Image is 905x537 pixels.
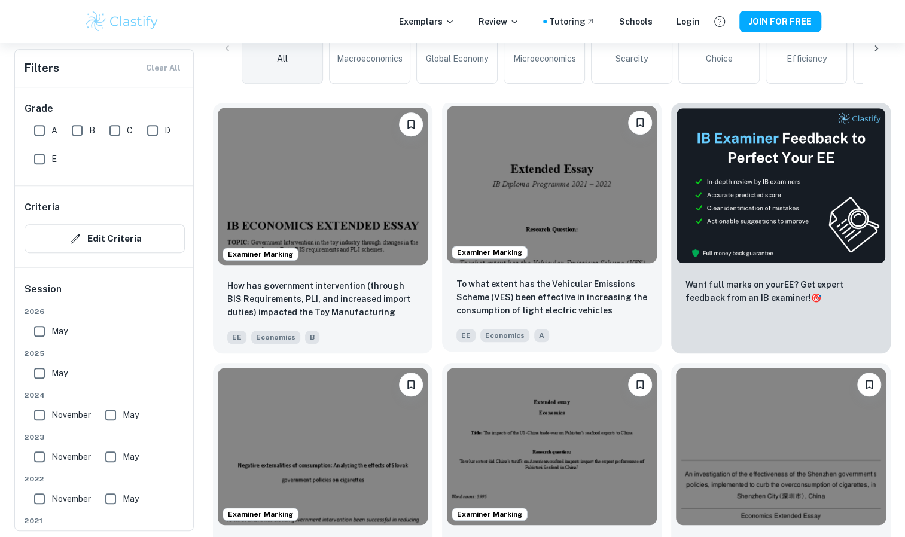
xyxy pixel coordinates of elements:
[479,15,519,28] p: Review
[25,60,59,77] h6: Filters
[676,108,886,264] img: Thumbnail
[628,111,652,135] button: Please log in to bookmark exemplars
[709,11,730,32] button: Help and Feedback
[399,15,455,28] p: Exemplars
[399,112,423,136] button: Please log in to bookmark exemplars
[739,11,821,32] button: JOIN FOR FREE
[671,103,891,353] a: ThumbnailWant full marks on yourEE? Get expert feedback from an IB examiner!
[51,408,91,422] span: November
[25,224,185,253] button: Edit Criteria
[811,293,821,303] span: 🎯
[513,52,576,65] span: Microeconomics
[84,10,160,33] img: Clastify logo
[51,492,91,505] span: November
[452,247,527,258] span: Examiner Marking
[277,52,288,65] span: All
[337,52,403,65] span: Macroeconomics
[218,108,428,265] img: Economics EE example thumbnail: How has government intervention (through
[51,367,68,380] span: May
[223,509,298,520] span: Examiner Marking
[615,52,648,65] span: Scarcity
[164,124,170,137] span: D
[25,306,185,317] span: 2026
[25,200,60,215] h6: Criteria
[447,368,657,525] img: Economics EE example thumbnail: To what extent did China’s tariffs on Am
[25,390,185,401] span: 2024
[25,515,185,526] span: 2021
[51,152,57,166] span: E
[25,102,185,116] h6: Grade
[628,373,652,396] button: Please log in to bookmark exemplars
[227,279,418,320] p: How has government intervention (through BIS Requirements, PLI, and increased import duties) impa...
[706,52,733,65] span: Choice
[51,450,91,463] span: November
[25,348,185,359] span: 2025
[452,509,527,520] span: Examiner Marking
[305,331,319,344] span: B
[676,368,886,525] img: Economics EE example thumbnail: How effective are the policies implement
[218,368,428,525] img: Economics EE example thumbnail: To what extent has Slovak government int
[426,52,488,65] span: Global Economy
[127,124,133,137] span: C
[25,474,185,484] span: 2022
[123,492,139,505] span: May
[857,373,881,396] button: Please log in to bookmark exemplars
[51,124,57,137] span: A
[685,278,876,304] p: Want full marks on your EE ? Get expert feedback from an IB examiner!
[549,15,595,28] a: Tutoring
[251,331,300,344] span: Economics
[123,450,139,463] span: May
[89,124,95,137] span: B
[787,52,827,65] span: Efficiency
[25,282,185,306] h6: Session
[619,15,653,28] a: Schools
[480,329,529,342] span: Economics
[223,249,298,260] span: Examiner Marking
[442,103,662,353] a: Examiner MarkingPlease log in to bookmark exemplarsTo what extent has the Vehicular Emissions Sch...
[456,277,647,318] p: To what extent has the Vehicular Emissions Scheme (VES) been effective in increasing the consumpt...
[447,106,657,263] img: Economics EE example thumbnail: To what extent has the Vehicular Emissio
[25,432,185,443] span: 2023
[227,331,246,344] span: EE
[677,15,700,28] a: Login
[213,103,432,353] a: Examiner MarkingPlease log in to bookmark exemplarsHow has government intervention (through BIS R...
[399,373,423,396] button: Please log in to bookmark exemplars
[51,325,68,338] span: May
[456,329,476,342] span: EE
[534,329,549,342] span: A
[123,408,139,422] span: May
